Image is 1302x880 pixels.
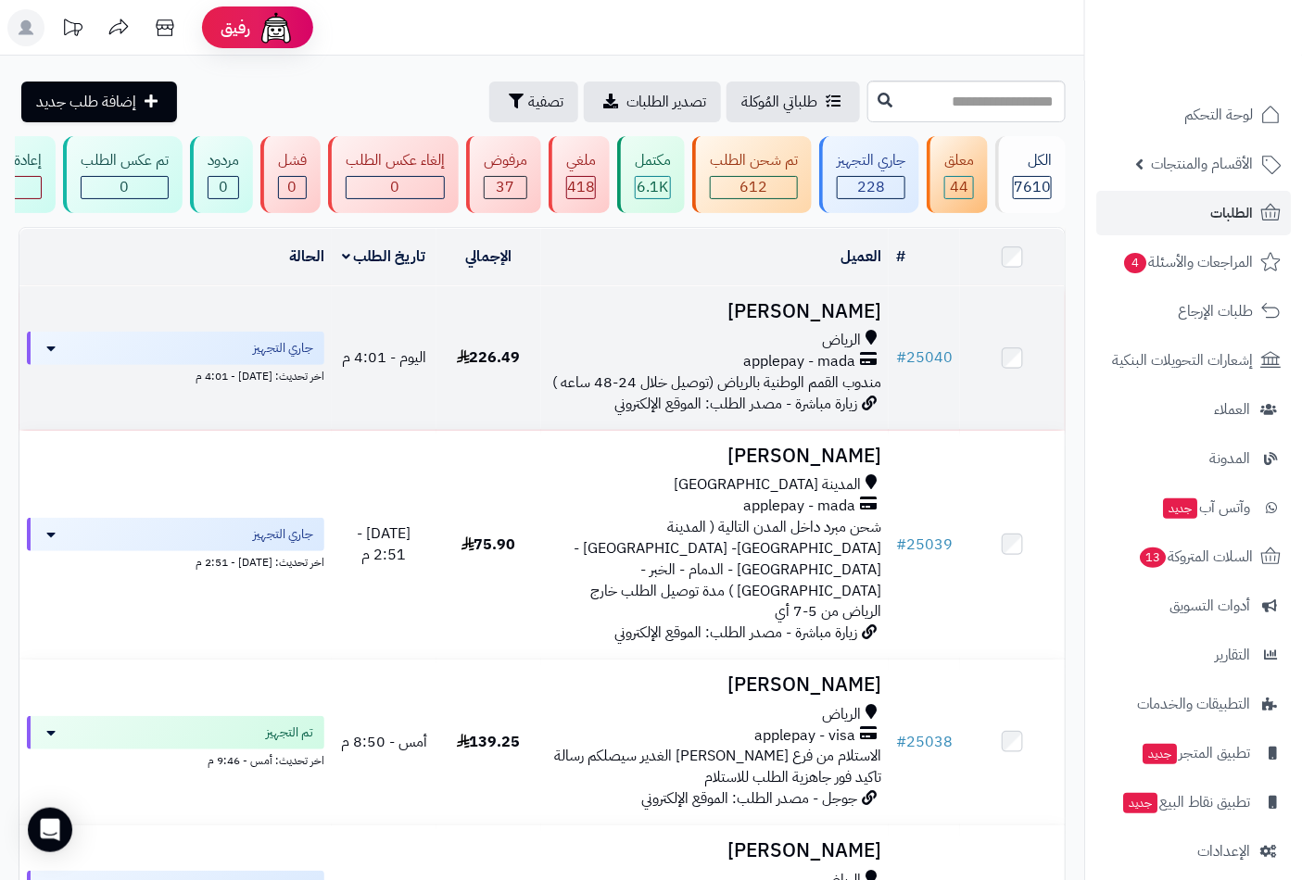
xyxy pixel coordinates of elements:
img: logo-2.png [1176,52,1284,91]
span: طلبات الإرجاع [1178,298,1253,324]
span: التقارير [1215,642,1250,668]
div: 44 [945,177,973,198]
div: مردود [208,150,239,171]
span: زيارة مباشرة - مصدر الطلب: الموقع الإلكتروني [614,393,857,415]
a: تصدير الطلبات [584,82,721,122]
span: 75.90 [461,534,516,556]
div: Open Intercom Messenger [28,808,72,852]
span: أدوات التسويق [1169,593,1250,619]
span: 7610 [1014,176,1051,198]
span: 139.25 [457,731,521,753]
span: 37 [497,176,515,198]
div: الكل [1013,150,1052,171]
span: أمس - 8:50 م [341,731,427,753]
span: اليوم - 4:01 م [342,346,426,369]
span: المدينة [GEOGRAPHIC_DATA] [674,474,861,496]
a: إلغاء عكس الطلب 0 [324,136,462,213]
span: تطبيق المتجر [1141,740,1250,766]
span: مندوب القمم الوطنية بالرياض (توصيل خلال 24-48 ساعه ) [552,371,881,394]
a: جاري التجهيز 228 [815,136,923,213]
div: اخر تحديث: أمس - 9:46 م [27,749,324,769]
span: التطبيقات والخدمات [1137,691,1250,717]
a: الكل7610 [992,136,1069,213]
a: التقارير [1096,633,1291,677]
h3: [PERSON_NAME] [549,674,882,696]
a: العميل [841,245,881,268]
a: #25040 [896,346,953,369]
span: applepay - visa [754,725,855,747]
span: لوحة التحكم [1184,102,1253,128]
span: جاري التجهيز [253,339,313,358]
a: مردود 0 [186,136,257,213]
div: 6108 [636,177,670,198]
span: 226.49 [457,346,521,369]
div: تم شحن الطلب [710,150,798,171]
span: السلات المتروكة [1138,544,1253,570]
div: معلق [944,150,974,171]
span: وآتس آب [1161,495,1250,521]
div: تم عكس الطلب [81,150,169,171]
a: إضافة طلب جديد [21,82,177,122]
span: الأقسام والمنتجات [1151,151,1253,177]
a: إشعارات التحويلات البنكية [1096,338,1291,383]
a: المراجعات والأسئلة4 [1096,240,1291,284]
span: إشعارات التحويلات البنكية [1112,347,1253,373]
a: تطبيق المتجرجديد [1096,731,1291,775]
span: applepay - mada [743,351,855,372]
h3: [PERSON_NAME] [549,446,882,467]
a: العملاء [1096,387,1291,432]
span: الاستلام من فرع [PERSON_NAME] الغدير سيصلكم رسالة تاكيد فور جاهزية الطلب للاستلام [554,745,881,788]
div: 0 [209,177,238,198]
a: الحالة [289,245,324,268]
a: تطبيق نقاط البيعجديد [1096,780,1291,824]
span: تطبيق نقاط البيع [1121,789,1250,815]
span: 6.1K [638,176,669,198]
span: جديد [1143,744,1177,764]
span: إضافة طلب جديد [36,91,136,113]
span: جوجل - مصدر الطلب: الموقع الإلكتروني [641,787,857,810]
div: مرفوض [484,150,527,171]
img: ai-face.png [258,9,295,46]
div: 418 [567,177,595,198]
div: ملغي [566,150,596,171]
h3: [PERSON_NAME] [549,840,882,861]
a: السلات المتروكة13 [1096,534,1291,579]
a: تم عكس الطلب 0 [59,136,186,213]
a: طلبات الإرجاع [1096,289,1291,333]
span: 0 [391,176,400,198]
a: فشل 0 [257,136,324,213]
span: 0 [288,176,297,198]
span: جديد [1123,793,1157,813]
span: 44 [950,176,968,198]
div: 612 [711,177,797,198]
span: تم التجهيز [266,723,313,742]
div: 0 [82,177,168,198]
span: جديد [1163,498,1197,519]
a: تم شحن الطلب 612 [689,136,815,213]
span: جاري التجهيز [253,525,313,544]
a: أدوات التسويق [1096,584,1291,628]
span: 0 [120,176,130,198]
a: الإعدادات [1096,829,1291,874]
span: المدونة [1209,446,1250,471]
span: المراجعات والأسئلة [1122,249,1253,275]
span: 4 [1124,253,1146,273]
span: طلباتي المُوكلة [741,91,817,113]
span: الطلبات [1210,200,1253,226]
span: 0 [219,176,228,198]
a: #25039 [896,534,953,556]
a: مرفوض 37 [462,136,545,213]
span: 418 [567,176,595,198]
a: تحديثات المنصة [49,9,95,51]
a: ملغي 418 [545,136,613,213]
a: لوحة التحكم [1096,93,1291,137]
span: applepay - mada [743,496,855,517]
div: جاري التجهيز [837,150,905,171]
span: العملاء [1214,396,1250,422]
a: المدونة [1096,436,1291,481]
span: 612 [740,176,768,198]
div: اخر تحديث: [DATE] - 4:01 م [27,365,324,384]
div: اخر تحديث: [DATE] - 2:51 م [27,551,324,571]
a: طلباتي المُوكلة [727,82,860,122]
a: #25038 [896,731,953,753]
